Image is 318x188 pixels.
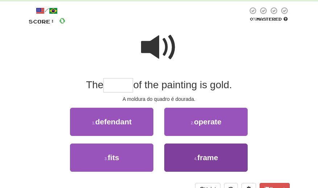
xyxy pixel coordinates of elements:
[59,16,65,25] span: 0
[197,153,218,162] span: frame
[108,153,119,162] span: fits
[29,7,65,16] div: /
[164,144,248,172] button: 4.frame
[164,108,248,136] button: 2.operate
[133,79,232,90] span: of the painting is gold.
[248,16,290,22] div: Mastered
[104,157,108,161] small: 3 .
[70,144,153,172] button: 3.fits
[191,121,194,125] small: 2 .
[86,79,103,90] span: The
[70,108,153,136] button: 1.defendant
[250,17,256,21] span: 0 %
[29,95,290,103] div: A moldura do quadro é dourada.
[29,18,55,25] span: Score:
[95,117,132,126] span: defendant
[92,121,95,125] small: 1 .
[194,157,197,161] small: 4 .
[194,117,222,126] span: operate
